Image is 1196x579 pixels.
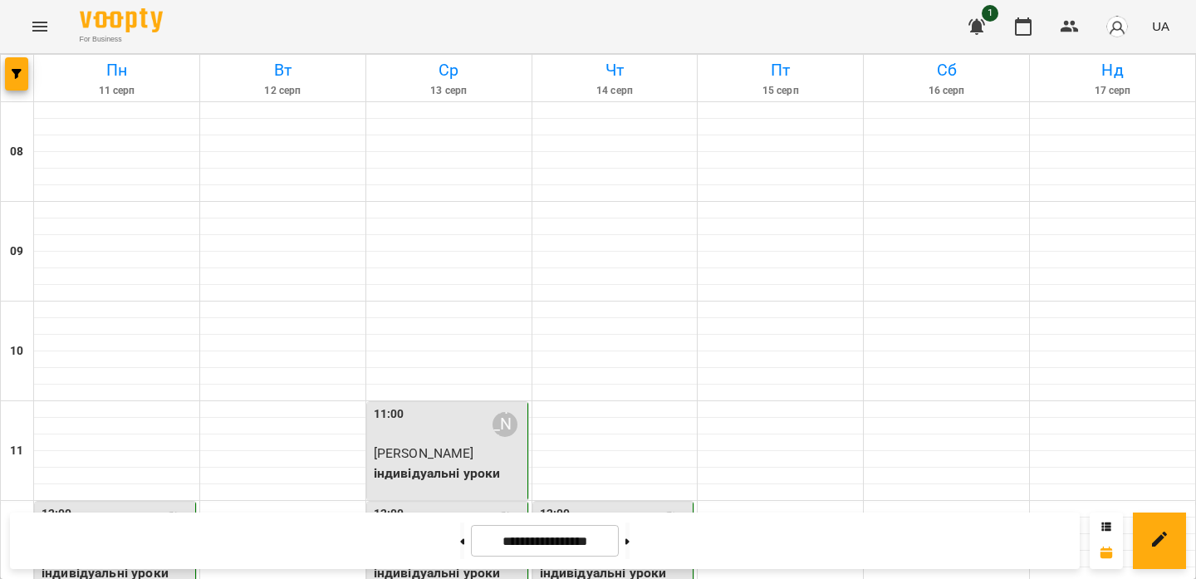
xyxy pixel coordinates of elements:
h6: 12 серп [203,83,363,99]
h6: Пн [37,57,197,83]
h6: 14 серп [535,83,695,99]
h6: Чт [535,57,695,83]
p: індивідуальні уроки [374,464,524,483]
span: For Business [80,34,163,45]
h6: 09 [10,243,23,261]
h6: Вт [203,57,363,83]
label: 11:00 [374,405,404,424]
h6: Сб [866,57,1027,83]
button: Menu [20,7,60,47]
h6: 15 серп [700,83,860,99]
span: 1 [982,5,998,22]
div: Федорчук Марія Вадимівна [493,412,517,437]
h6: 17 серп [1032,83,1193,99]
h6: 16 серп [866,83,1027,99]
h6: 11 [10,442,23,460]
button: UA [1145,11,1176,42]
h6: 08 [10,143,23,161]
h6: 13 серп [369,83,529,99]
img: Voopty Logo [80,8,163,32]
h6: 11 серп [37,83,197,99]
span: [PERSON_NAME] [374,445,474,461]
h6: Нд [1032,57,1193,83]
h6: Ср [369,57,529,83]
img: avatar_s.png [1105,15,1129,38]
h6: Пт [700,57,860,83]
span: UA [1152,17,1169,35]
h6: 10 [10,342,23,361]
